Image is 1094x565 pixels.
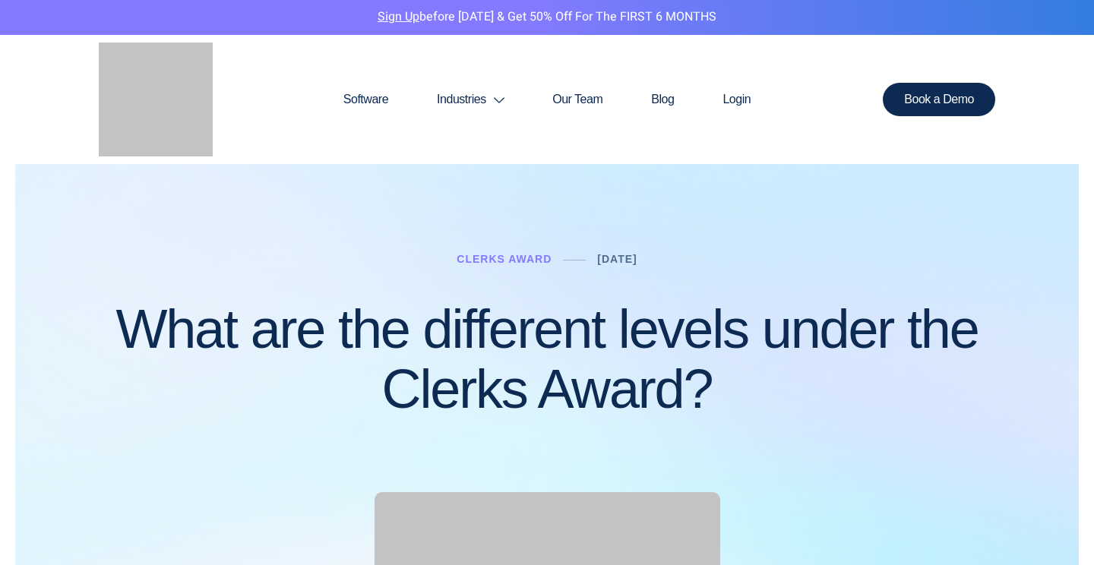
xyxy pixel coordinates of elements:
[597,253,637,265] a: [DATE]
[528,63,627,136] a: Our Team
[627,63,698,136] a: Blog
[319,63,413,136] a: Software
[698,63,775,136] a: Login
[413,63,528,136] a: Industries
[11,8,1083,27] p: before [DATE] & Get 50% Off for the FIRST 6 MONTHS
[883,83,995,116] a: Book a Demo
[378,8,419,26] a: Sign Up
[904,93,974,106] span: Book a Demo
[99,299,995,419] h1: What are the different levels under the Clerks Award?
[457,253,552,265] a: Clerks Award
